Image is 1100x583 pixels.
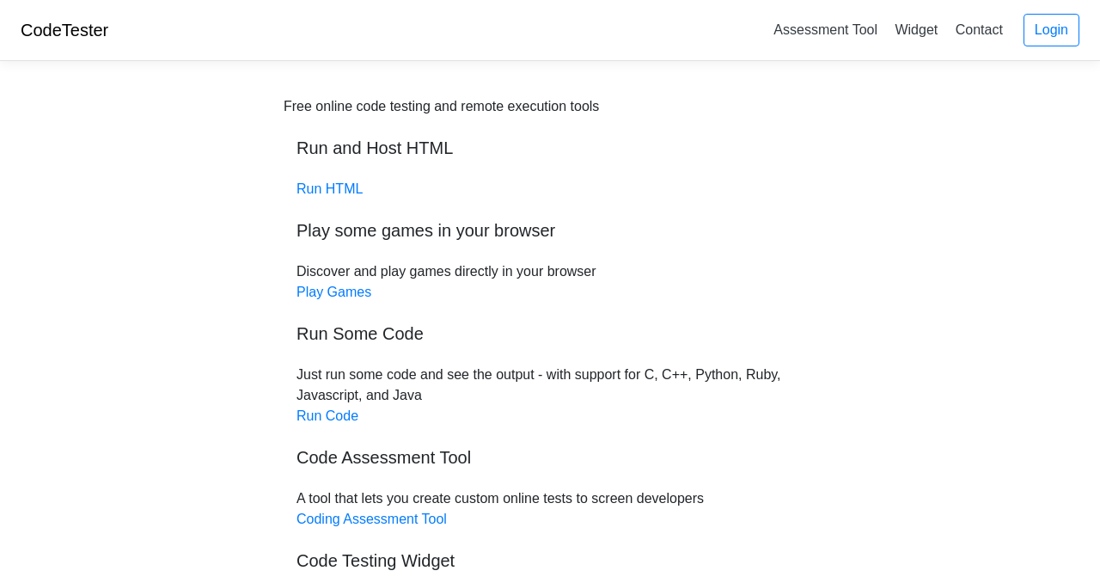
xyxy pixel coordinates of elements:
[284,96,599,117] div: Free online code testing and remote execution tools
[296,550,804,571] h5: Code Testing Widget
[296,323,804,344] h5: Run Some Code
[949,15,1010,44] a: Contact
[296,512,447,526] a: Coding Assessment Tool
[296,285,371,299] a: Play Games
[296,447,804,468] h5: Code Assessment Tool
[296,181,363,196] a: Run HTML
[296,220,804,241] h5: Play some games in your browser
[1024,14,1079,46] a: Login
[888,15,944,44] a: Widget
[296,408,358,423] a: Run Code
[767,15,884,44] a: Assessment Tool
[296,138,804,158] h5: Run and Host HTML
[21,21,108,40] a: CodeTester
